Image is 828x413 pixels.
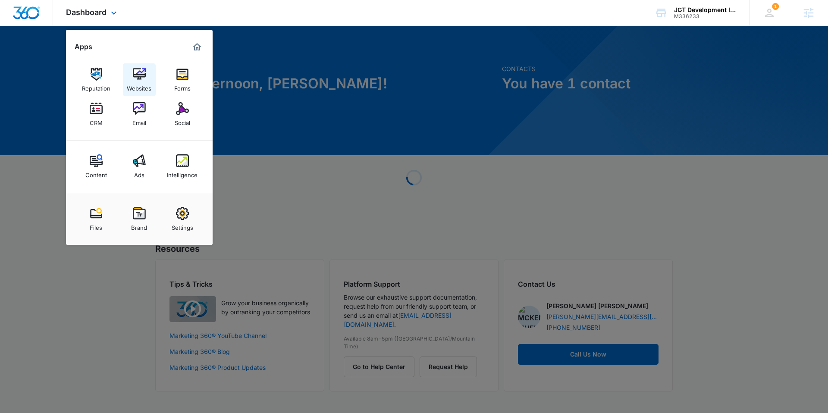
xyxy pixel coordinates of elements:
a: CRM [80,98,113,131]
div: account id [674,13,737,19]
a: Marketing 360® Dashboard [190,40,204,54]
a: Email [123,98,156,131]
a: Settings [166,203,199,235]
div: Content [85,167,107,178]
a: Files [80,203,113,235]
a: Intelligence [166,150,199,183]
span: Dashboard [66,8,107,17]
a: Content [80,150,113,183]
div: Brand [131,220,147,231]
a: Ads [123,150,156,183]
div: Files [90,220,102,231]
div: Social [175,115,190,126]
div: Forms [174,81,191,92]
a: Brand [123,203,156,235]
div: Ads [134,167,144,178]
div: Websites [127,81,151,92]
h2: Apps [75,43,92,51]
a: Reputation [80,63,113,96]
div: notifications count [772,3,779,10]
div: Settings [172,220,193,231]
a: Websites [123,63,156,96]
div: Email [132,115,146,126]
span: 1 [772,3,779,10]
div: Intelligence [167,167,198,178]
div: account name [674,6,737,13]
div: CRM [90,115,103,126]
a: Forms [166,63,199,96]
div: Reputation [82,81,110,92]
a: Social [166,98,199,131]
